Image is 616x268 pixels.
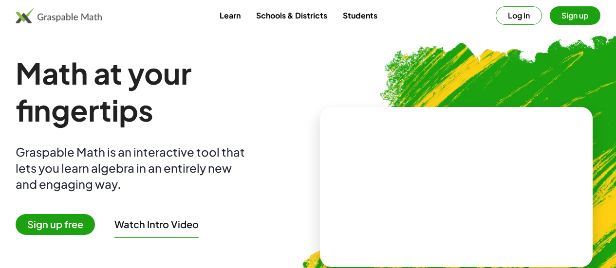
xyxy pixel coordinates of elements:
[383,150,529,223] video: What is this? This is dynamic math notation. Dynamic math notation plays a central role in how Gr...
[248,6,335,24] a: Schools & Districts
[114,218,199,231] button: Watch Intro Video
[16,144,249,192] div: Graspable Math is an interactive tool that lets you learn algebra in an entirely new and engaging...
[496,6,542,25] button: Log in
[212,6,248,24] a: Learn
[335,6,385,24] a: Students
[550,6,600,25] button: Sign up
[16,214,95,235] span: Sign up free
[16,54,304,128] h1: Math at your fingertips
